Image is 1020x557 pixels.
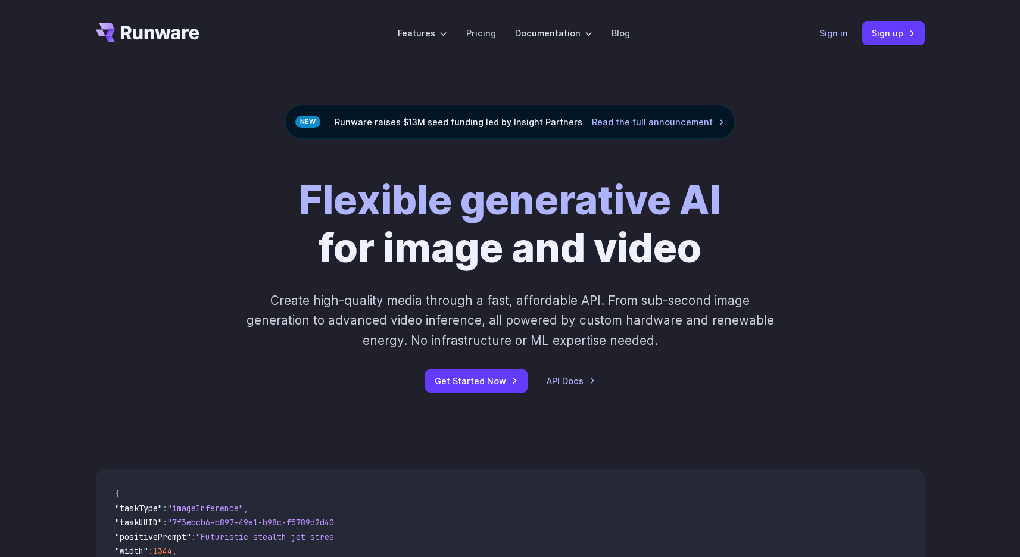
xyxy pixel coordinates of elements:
[398,26,447,40] label: Features
[862,21,925,45] a: Sign up
[592,115,725,129] a: Read the full announcement
[299,177,721,272] h1: for image and video
[547,374,595,388] a: API Docs
[299,176,721,224] strong: Flexible generative AI
[148,546,153,556] span: :
[163,503,167,514] span: :
[167,503,244,514] span: "imageInference"
[466,26,496,40] a: Pricing
[172,546,177,556] span: ,
[515,26,592,40] label: Documentation
[115,546,148,556] span: "width"
[191,531,196,542] span: :
[196,531,629,542] span: "Futuristic stealth jet streaking through a neon-lit cityscape with glowing purple exhaust"
[819,26,848,40] a: Sign in
[167,517,348,528] span: "7f3ebcb6-b897-49e1-b98c-f5789d2d40d7"
[244,503,248,514] span: ,
[163,517,167,528] span: :
[425,369,528,393] a: Get Started Now
[115,517,163,528] span: "taskUUID"
[285,105,735,139] div: Runware raises $13M seed funding led by Insight Partners
[115,503,163,514] span: "taskType"
[153,546,172,556] span: 1344
[96,23,199,42] a: Go to /
[115,531,191,542] span: "positivePrompt"
[115,488,120,499] span: {
[245,291,775,350] p: Create high-quality media through a fast, affordable API. From sub-second image generation to adv...
[612,26,630,40] a: Blog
